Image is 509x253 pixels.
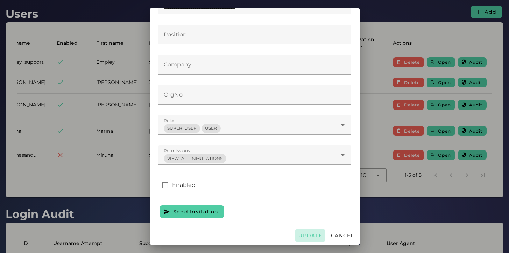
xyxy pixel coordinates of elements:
div: SUPER_USER [167,125,197,132]
div: USER [205,125,217,132]
span: Send Invitation [173,209,219,215]
button: Update [295,229,325,242]
span: Update [298,232,322,239]
button: Cancel [328,229,357,242]
span: Cancel [331,232,354,239]
button: Send Invitation [160,205,224,218]
label: Enabled [172,175,196,195]
div: VIEW_ALL_SIMULATIONS [167,155,223,162]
